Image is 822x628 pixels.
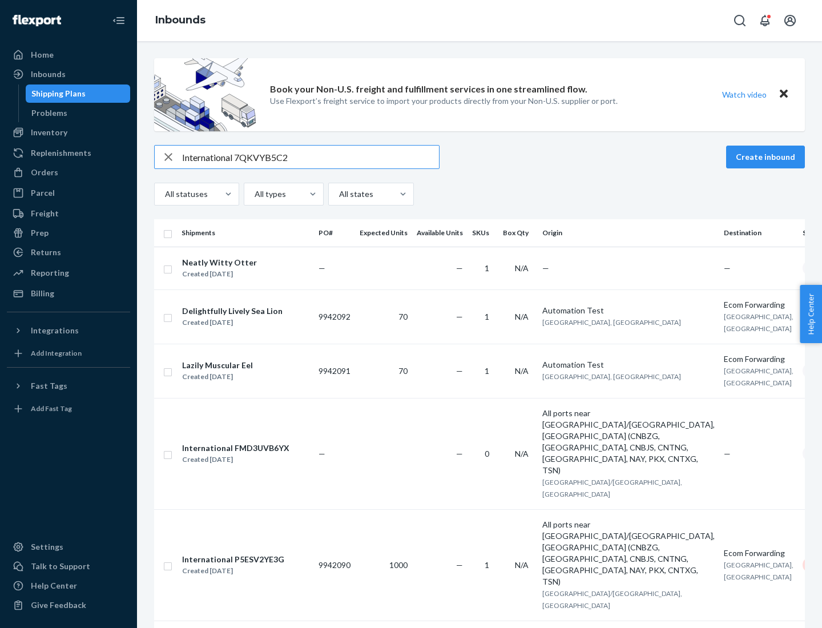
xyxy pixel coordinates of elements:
a: Freight [7,204,130,223]
span: N/A [515,263,529,273]
div: Delightfully Lively Sea Lion [182,305,283,317]
div: Ecom Forwarding [724,548,793,559]
button: Close Navigation [107,9,130,32]
div: Reporting [31,267,69,279]
div: Home [31,49,54,61]
span: — [456,449,463,458]
span: 1 [485,312,489,321]
span: — [724,449,731,458]
p: Book your Non-U.S. freight and fulfillment services in one streamlined flow. [270,83,587,96]
p: Use Flexport’s freight service to import your products directly from your Non-U.S. supplier or port. [270,95,618,107]
div: Add Fast Tag [31,404,72,413]
div: Inbounds [31,69,66,80]
button: Open account menu [779,9,801,32]
a: Inbounds [155,14,205,26]
a: Reporting [7,264,130,282]
button: Fast Tags [7,377,130,395]
ol: breadcrumbs [146,4,215,37]
div: Add Integration [31,348,82,358]
span: [GEOGRAPHIC_DATA], [GEOGRAPHIC_DATA] [724,312,793,333]
input: All types [253,188,255,200]
span: — [724,263,731,273]
div: Automation Test [542,305,715,316]
th: Destination [719,219,798,247]
span: N/A [515,449,529,458]
span: 1 [485,560,489,570]
button: Open notifications [753,9,776,32]
a: Replenishments [7,144,130,162]
div: Parcel [31,187,55,199]
div: Freight [31,208,59,219]
div: Lazily Muscular Eel [182,360,253,371]
span: 1 [485,366,489,376]
button: Open Search Box [728,9,751,32]
span: 70 [398,366,408,376]
div: Orders [31,167,58,178]
div: Created [DATE] [182,317,283,328]
div: Problems [31,107,67,119]
td: 9942091 [314,344,355,398]
a: Talk to Support [7,557,130,575]
th: PO# [314,219,355,247]
button: Help Center [800,285,822,343]
span: 70 [398,312,408,321]
button: Integrations [7,321,130,340]
th: Shipments [177,219,314,247]
span: — [542,263,549,273]
span: [GEOGRAPHIC_DATA]/[GEOGRAPHIC_DATA], [GEOGRAPHIC_DATA] [542,478,682,498]
a: Prep [7,224,130,242]
span: [GEOGRAPHIC_DATA]/[GEOGRAPHIC_DATA], [GEOGRAPHIC_DATA] [542,589,682,610]
span: — [456,263,463,273]
div: International P5ESV2YE3G [182,554,284,565]
a: Returns [7,243,130,261]
div: Neatly Witty Otter [182,257,257,268]
div: Integrations [31,325,79,336]
div: Help Center [31,580,77,591]
span: — [456,312,463,321]
input: All statuses [164,188,165,200]
span: — [319,263,325,273]
div: Automation Test [542,359,715,371]
input: Search inbounds by name, destination, msku... [182,146,439,168]
th: Box Qty [498,219,538,247]
span: 1000 [389,560,408,570]
div: Prep [31,227,49,239]
button: Watch video [715,86,774,103]
div: International FMD3UVB6YX [182,442,289,454]
button: Close [776,86,791,103]
span: — [456,560,463,570]
div: All ports near [GEOGRAPHIC_DATA]/[GEOGRAPHIC_DATA], [GEOGRAPHIC_DATA] (CNBZG, [GEOGRAPHIC_DATA], ... [542,408,715,476]
a: Parcel [7,184,130,202]
th: SKUs [468,219,498,247]
button: Create inbound [726,146,805,168]
th: Origin [538,219,719,247]
span: N/A [515,560,529,570]
div: Ecom Forwarding [724,299,793,311]
div: Returns [31,247,61,258]
span: [GEOGRAPHIC_DATA], [GEOGRAPHIC_DATA] [542,372,681,381]
a: Orders [7,163,130,182]
a: Shipping Plans [26,84,131,103]
a: Problems [26,104,131,122]
td: 9942090 [314,509,355,621]
span: [GEOGRAPHIC_DATA], [GEOGRAPHIC_DATA] [542,318,681,327]
div: Give Feedback [31,599,86,611]
div: Fast Tags [31,380,67,392]
span: [GEOGRAPHIC_DATA], [GEOGRAPHIC_DATA] [724,367,793,387]
span: 0 [485,449,489,458]
td: 9942092 [314,289,355,344]
a: Settings [7,538,130,556]
span: N/A [515,312,529,321]
span: — [319,449,325,458]
div: Created [DATE] [182,268,257,280]
div: Ecom Forwarding [724,353,793,365]
div: Created [DATE] [182,371,253,383]
a: Help Center [7,577,130,595]
div: Billing [31,288,54,299]
a: Add Fast Tag [7,400,130,418]
a: Inventory [7,123,130,142]
div: Replenishments [31,147,91,159]
span: 1 [485,263,489,273]
div: Created [DATE] [182,565,284,577]
div: Shipping Plans [31,88,86,99]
